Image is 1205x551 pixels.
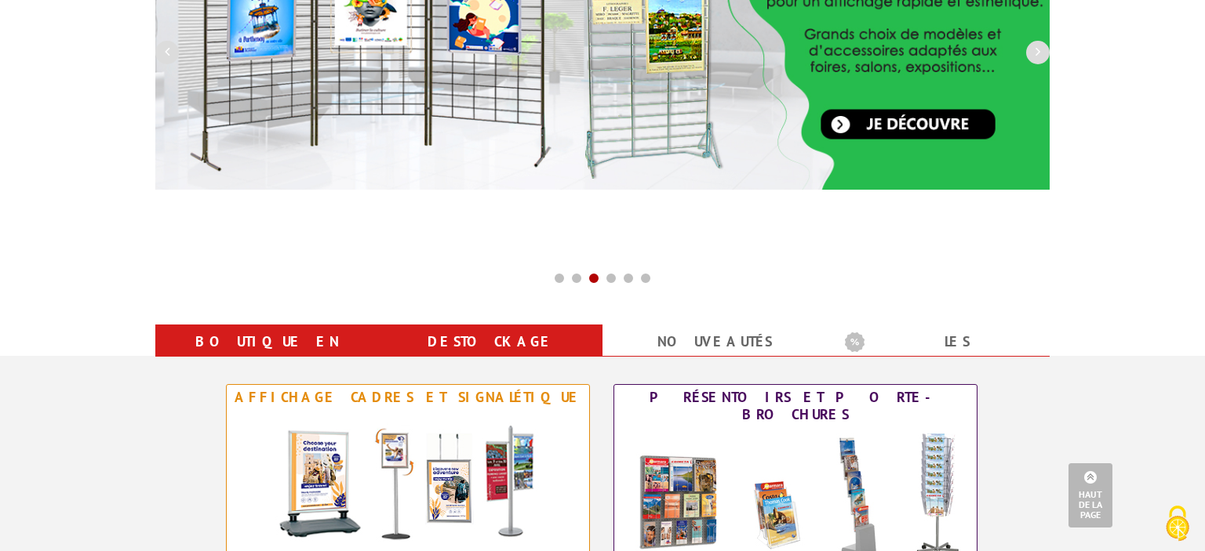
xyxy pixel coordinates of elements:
img: Cookies (fenêtre modale) [1158,504,1197,543]
div: Présentoirs et Porte-brochures [618,389,973,423]
a: Haut de la page [1068,463,1112,527]
a: nouveautés [621,328,807,356]
button: Cookies (fenêtre modale) [1150,498,1205,551]
img: Affichage Cadres et Signalétique [263,410,553,551]
a: Destockage [398,328,584,356]
a: Les promotions [845,328,1031,384]
a: Boutique en ligne [174,328,360,384]
div: Affichage Cadres et Signalétique [231,389,585,406]
b: Les promotions [845,328,1041,359]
